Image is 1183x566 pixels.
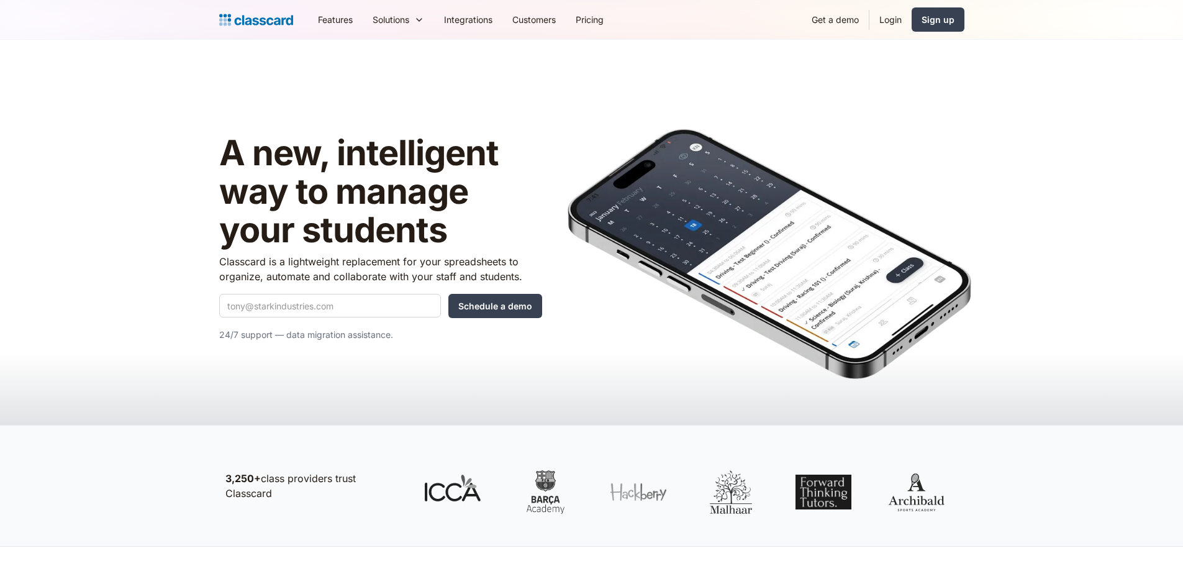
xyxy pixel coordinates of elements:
a: Pricing [566,6,614,34]
a: Sign up [912,7,964,32]
p: class providers trust Classcard [225,471,399,501]
p: 24/7 support — data migration assistance. [219,327,542,342]
div: Solutions [373,13,409,26]
h1: A new, intelligent way to manage your students [219,134,542,249]
a: Features [308,6,363,34]
a: Logo [219,11,293,29]
div: Sign up [922,13,954,26]
strong: 3,250+ [225,472,261,485]
form: Quick Demo Form [219,294,542,318]
a: Integrations [434,6,502,34]
input: tony@starkindustries.com [219,294,441,317]
a: Customers [502,6,566,34]
div: Solutions [363,6,434,34]
a: Login [869,6,912,34]
p: Classcard is a lightweight replacement for your spreadsheets to organize, automate and collaborat... [219,254,542,284]
input: Schedule a demo [448,294,542,318]
a: Get a demo [802,6,869,34]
